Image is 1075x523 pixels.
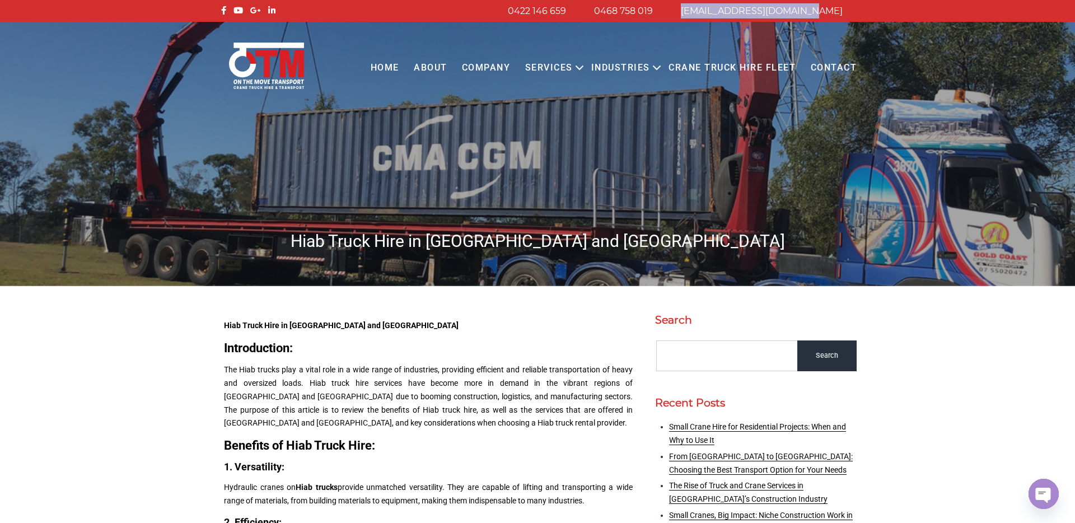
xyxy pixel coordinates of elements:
a: [EMAIL_ADDRESS][DOMAIN_NAME] [681,6,843,16]
h2: Search [655,314,857,326]
a: Small Crane Hire for Residential Projects: When and Why to Use It [669,422,846,445]
a: Hiab trucks [296,483,338,492]
a: Crane Truck Hire Fleet [661,53,803,83]
h2: Recent Posts [655,396,857,409]
input: Search [797,340,857,371]
p: The Hiab trucks play a vital role in a wide range of industries, providing efficient and reliable... [224,363,633,430]
h1: Hiab Truck Hire in [GEOGRAPHIC_DATA] and [GEOGRAPHIC_DATA] [218,230,857,252]
a: Services [518,53,580,83]
b: Introduction: [224,341,293,355]
a: 0422 146 659 [508,6,566,16]
p: Hydraulic cranes on provide unmatched versatility. They are capable of lifting and transporting a... [224,481,633,508]
a: 0468 758 019 [594,6,653,16]
a: Contact [803,53,864,83]
a: COMPANY [455,53,518,83]
a: Home [363,53,406,83]
a: Industries [584,53,657,83]
b: 1. Versatility: [224,461,284,473]
img: Otmtransport [227,41,306,90]
b: Benefits of Hiab Truck Hire: [224,438,375,452]
a: About [406,53,455,83]
a: From [GEOGRAPHIC_DATA] to [GEOGRAPHIC_DATA]: Choosing the Best Transport Option for Your Needs [669,452,853,474]
a: The Rise of Truck and Crane Services in [GEOGRAPHIC_DATA]’s Construction Industry [669,481,828,503]
strong: Hiab Truck Hire in [GEOGRAPHIC_DATA] and [GEOGRAPHIC_DATA] [224,321,459,330]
